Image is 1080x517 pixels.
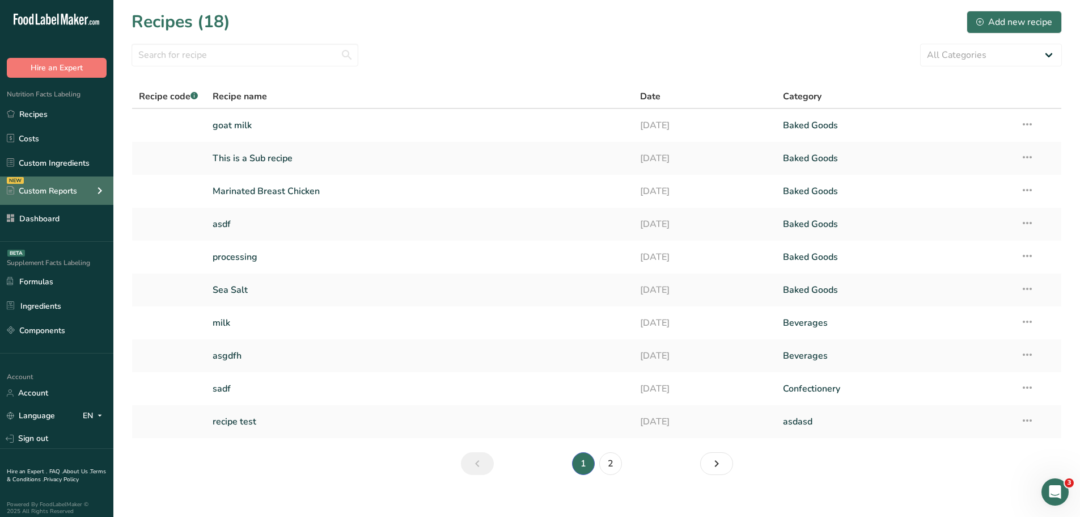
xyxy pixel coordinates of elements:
a: Terms & Conditions . [7,468,106,484]
div: EN [83,409,107,423]
a: Baked Goods [783,179,1007,203]
a: asdf [213,212,627,236]
a: [DATE] [640,146,769,170]
span: Category [783,90,821,103]
a: Next page [700,452,733,475]
a: Beverages [783,311,1007,335]
div: Custom Reports [7,185,77,197]
a: Previous page [461,452,494,475]
a: [DATE] [640,278,769,302]
iframe: Intercom live chat [1041,478,1069,506]
a: Baked Goods [783,245,1007,269]
a: About Us . [63,468,90,476]
a: FAQ . [49,468,63,476]
div: BETA [7,250,25,257]
span: Recipe name [213,90,267,103]
span: 3 [1065,478,1074,487]
a: [DATE] [640,344,769,368]
a: Confectionery [783,377,1007,401]
a: processing [213,245,627,269]
div: Powered By FoodLabelMaker © 2025 All Rights Reserved [7,501,107,515]
a: Marinated Breast Chicken [213,179,627,203]
a: asgdfh [213,344,627,368]
a: [DATE] [640,179,769,203]
a: Baked Goods [783,212,1007,236]
a: Baked Goods [783,146,1007,170]
span: Date [640,90,660,103]
a: Baked Goods [783,114,1007,137]
a: milk [213,311,627,335]
a: [DATE] [640,410,769,434]
a: [DATE] [640,245,769,269]
a: Hire an Expert . [7,468,47,476]
a: This is a Sub recipe [213,146,627,170]
input: Search for recipe [132,44,358,66]
h1: Recipes (18) [132,9,230,35]
a: Page 2. [599,452,622,475]
a: sadf [213,377,627,401]
a: Privacy Policy [44,476,79,484]
a: [DATE] [640,212,769,236]
a: Language [7,406,55,426]
button: Add new recipe [967,11,1062,33]
a: Baked Goods [783,278,1007,302]
a: [DATE] [640,114,769,137]
a: [DATE] [640,311,769,335]
div: NEW [7,177,24,184]
a: [DATE] [640,377,769,401]
span: Recipe code [139,90,198,103]
a: recipe test [213,410,627,434]
a: Beverages [783,344,1007,368]
a: Sea Salt [213,278,627,302]
div: Add new recipe [976,15,1052,29]
a: asdasd [783,410,1007,434]
button: Hire an Expert [7,58,107,78]
a: goat milk [213,114,627,137]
